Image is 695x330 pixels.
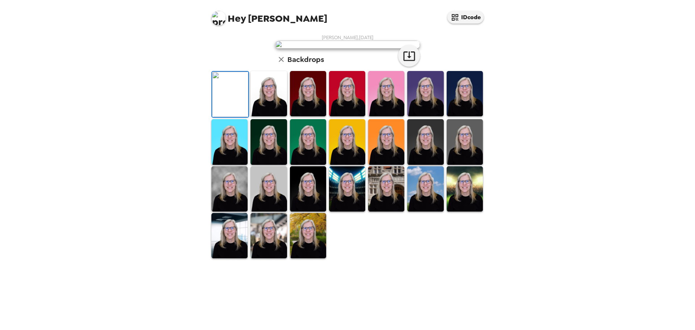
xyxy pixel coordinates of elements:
h6: Backdrops [287,54,324,65]
img: user [275,41,420,49]
span: Hey [228,12,246,25]
span: [PERSON_NAME] , [DATE] [322,34,374,41]
img: Original [212,72,248,117]
button: IDcode [447,11,484,24]
span: [PERSON_NAME] [211,7,327,24]
img: profile pic [211,11,226,25]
